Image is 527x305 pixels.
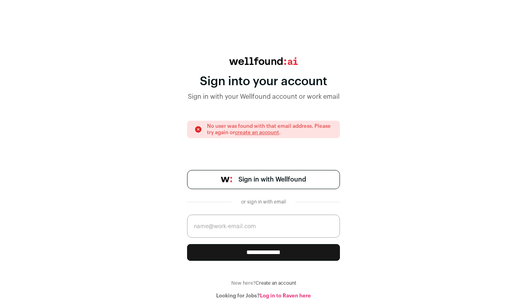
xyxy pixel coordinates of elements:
[187,280,340,286] div: New here?
[187,293,340,299] div: Looking for Jobs?
[229,57,298,65] img: wellfound:ai
[238,175,306,184] span: Sign in with Wellfound
[207,123,333,136] p: No user was found with that email address. Please try again or .
[221,177,232,182] img: wellfound-symbol-flush-black-fb3c872781a75f747ccb3a119075da62bfe97bd399995f84a933054e44a575c4.png
[256,281,296,285] a: Create an account
[187,170,340,189] a: Sign in with Wellfound
[187,74,340,89] div: Sign into your account
[238,199,289,205] div: or sign in with email
[187,215,340,238] input: name@work-email.com
[260,293,311,298] a: Log in to Raven here
[187,92,340,102] div: Sign in with your Wellfound account or work email
[235,130,279,135] a: create an account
